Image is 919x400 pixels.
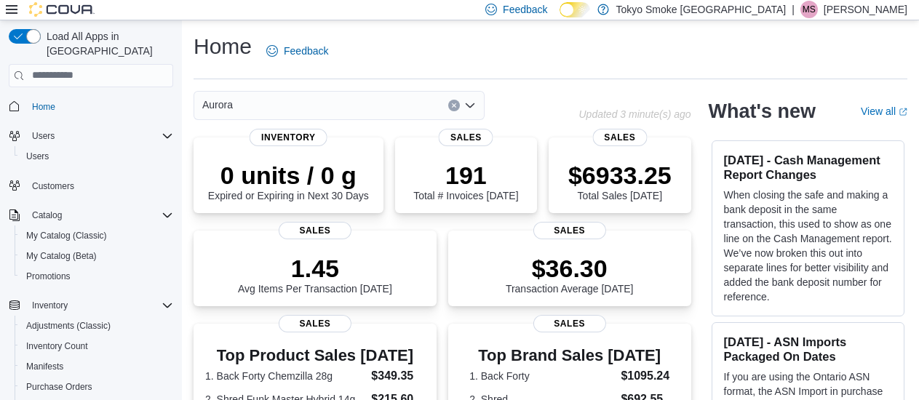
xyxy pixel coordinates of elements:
span: Catalog [26,207,173,224]
span: Inventory Count [26,340,88,352]
p: 0 units / 0 g [208,161,369,190]
div: Transaction Average [DATE] [506,254,634,295]
span: Manifests [20,358,173,375]
a: Inventory Count [20,337,94,355]
button: Manifests [15,356,179,377]
h1: Home [194,32,252,61]
span: Aurora [202,96,233,113]
button: Home [3,96,179,117]
p: Tokyo Smoke [GEOGRAPHIC_DATA] [616,1,787,18]
p: [PERSON_NAME] [824,1,907,18]
span: Sales [592,129,647,146]
h3: Top Brand Sales [DATE] [469,347,669,364]
a: My Catalog (Beta) [20,247,103,265]
dt: 1. Back Forty Chemzilla 28g [205,369,365,383]
button: Clear input [448,100,460,111]
button: Customers [3,175,179,196]
dd: $349.35 [371,367,424,385]
span: Users [26,151,49,162]
span: Feedback [284,44,328,58]
div: Avg Items Per Transaction [DATE] [238,254,392,295]
span: Users [26,127,173,145]
a: Feedback [260,36,334,65]
a: Promotions [20,268,76,285]
p: 1.45 [238,254,392,283]
span: Catalog [32,209,62,221]
span: Users [32,130,55,142]
button: Catalog [3,205,179,225]
button: Inventory [3,295,179,316]
h3: [DATE] - ASN Imports Packaged On Dates [724,335,892,364]
a: My Catalog (Classic) [20,227,113,244]
button: My Catalog (Beta) [15,246,179,266]
div: Total # Invoices [DATE] [413,161,518,201]
span: Users [20,148,173,165]
span: Sales [279,222,351,239]
button: My Catalog (Classic) [15,225,179,246]
button: Users [26,127,60,145]
span: Promotions [26,271,71,282]
dt: 1. Back Forty [469,369,615,383]
span: Purchase Orders [26,381,92,393]
span: My Catalog (Classic) [26,230,107,241]
svg: External link [899,108,907,116]
span: Inventory Count [20,337,173,355]
a: Manifests [20,358,69,375]
span: Promotions [20,268,173,285]
span: Adjustments (Classic) [20,317,173,335]
a: Purchase Orders [20,378,98,396]
span: MS [803,1,816,18]
a: Customers [26,177,80,195]
span: Inventory [26,297,173,314]
div: Michele Singh [800,1,818,18]
span: Sales [279,315,351,332]
span: Load All Apps in [GEOGRAPHIC_DATA] [41,29,173,58]
button: Users [3,126,179,146]
h2: What's new [709,100,816,123]
p: $6933.25 [568,161,672,190]
span: Manifests [26,361,63,372]
span: Dark Mode [560,17,560,18]
img: Cova [29,2,95,17]
button: Open list of options [464,100,476,111]
p: | [792,1,795,18]
dd: $1095.24 [621,367,669,385]
button: Users [15,146,179,167]
a: View allExternal link [861,105,907,117]
a: Home [26,98,61,116]
a: Users [20,148,55,165]
p: 191 [413,161,518,190]
span: My Catalog (Beta) [20,247,173,265]
span: Feedback [503,2,547,17]
p: When closing the safe and making a bank deposit in the same transaction, this used to show as one... [724,188,892,304]
span: Sales [439,129,493,146]
span: Sales [533,222,606,239]
span: Home [32,101,55,113]
div: Expired or Expiring in Next 30 Days [208,161,369,201]
button: Adjustments (Classic) [15,316,179,336]
a: Adjustments (Classic) [20,317,116,335]
p: $36.30 [506,254,634,283]
span: Inventory [250,129,327,146]
button: Promotions [15,266,179,287]
h3: Top Product Sales [DATE] [205,347,425,364]
span: My Catalog (Beta) [26,250,97,262]
button: Inventory Count [15,336,179,356]
button: Purchase Orders [15,377,179,397]
span: Sales [533,315,606,332]
h3: [DATE] - Cash Management Report Changes [724,153,892,182]
span: Adjustments (Classic) [26,320,111,332]
div: Total Sales [DATE] [568,161,672,201]
span: My Catalog (Classic) [20,227,173,244]
button: Inventory [26,297,73,314]
p: Updated 3 minute(s) ago [578,108,691,120]
span: Purchase Orders [20,378,173,396]
button: Catalog [26,207,68,224]
input: Dark Mode [560,2,590,17]
span: Customers [32,180,74,192]
span: Inventory [32,300,68,311]
span: Customers [26,177,173,195]
span: Home [26,97,173,116]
